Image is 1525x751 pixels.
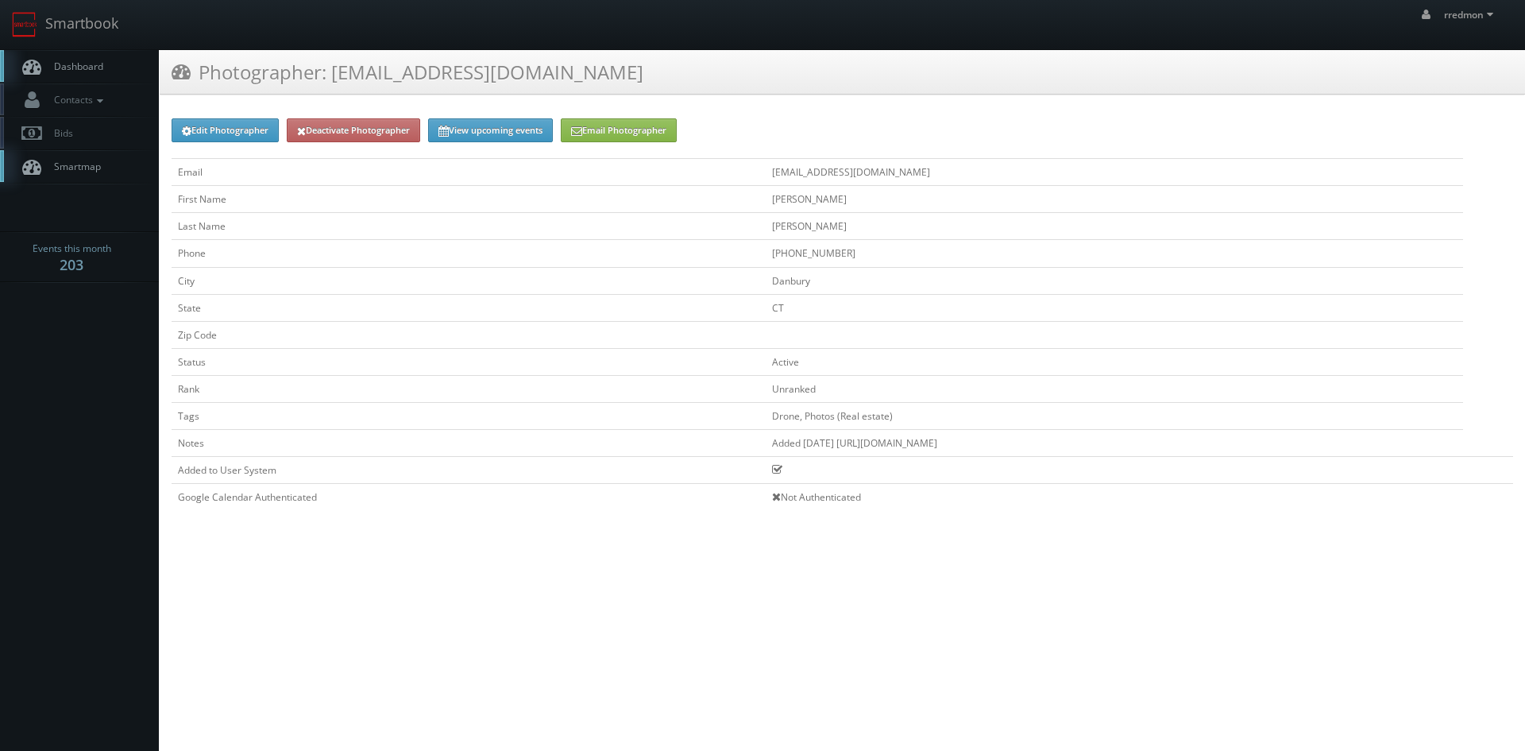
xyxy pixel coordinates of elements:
[33,241,111,257] span: Events this month
[766,159,1463,186] td: [EMAIL_ADDRESS][DOMAIN_NAME]
[172,457,766,484] td: Added to User System
[766,429,1463,456] td: Added [DATE] [URL][DOMAIN_NAME]
[766,294,1463,321] td: CT
[60,255,83,274] strong: 203
[172,159,766,186] td: Email
[172,376,766,403] td: Rank
[766,484,1463,511] td: Not Authenticated
[46,93,107,106] span: Contacts
[172,267,766,294] td: City
[46,160,101,173] span: Smartmap
[172,484,766,511] td: Google Calendar Authenticated
[766,186,1463,213] td: [PERSON_NAME]
[766,349,1463,376] td: Active
[172,58,643,86] h3: Photographer: [EMAIL_ADDRESS][DOMAIN_NAME]
[766,213,1463,240] td: [PERSON_NAME]
[172,429,766,456] td: Notes
[766,403,1463,430] td: Drone, Photos (Real estate)
[172,240,766,267] td: Phone
[172,118,279,142] a: Edit Photographer
[12,12,37,37] img: smartbook-logo.png
[172,186,766,213] td: First Name
[172,321,766,348] td: Zip Code
[287,118,420,142] a: Deactivate Photographer
[46,126,73,140] span: Bids
[766,267,1463,294] td: Danbury
[1444,8,1498,21] span: rredmon
[172,349,766,376] td: Status
[172,213,766,240] td: Last Name
[428,118,553,142] a: View upcoming events
[172,403,766,430] td: Tags
[172,294,766,321] td: State
[766,240,1463,267] td: [PHONE_NUMBER]
[561,118,677,142] a: Email Photographer
[46,60,103,73] span: Dashboard
[766,376,1463,403] td: Unranked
